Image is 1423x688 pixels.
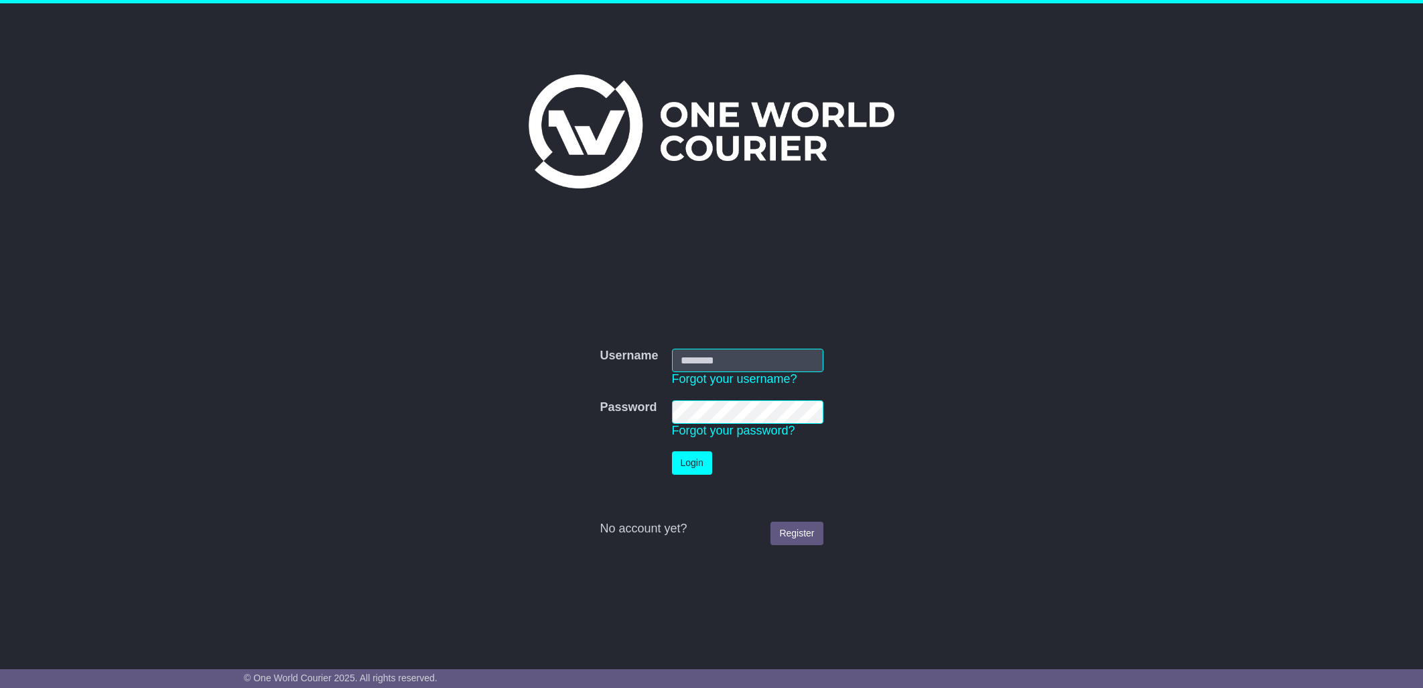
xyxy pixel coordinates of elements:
[600,522,823,536] div: No account yet?
[672,451,712,475] button: Login
[600,349,658,363] label: Username
[770,522,823,545] a: Register
[244,673,437,683] span: © One World Courier 2025. All rights reserved.
[529,74,894,188] img: One World
[600,400,657,415] label: Password
[672,372,797,386] a: Forgot your username?
[672,424,795,437] a: Forgot your password?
